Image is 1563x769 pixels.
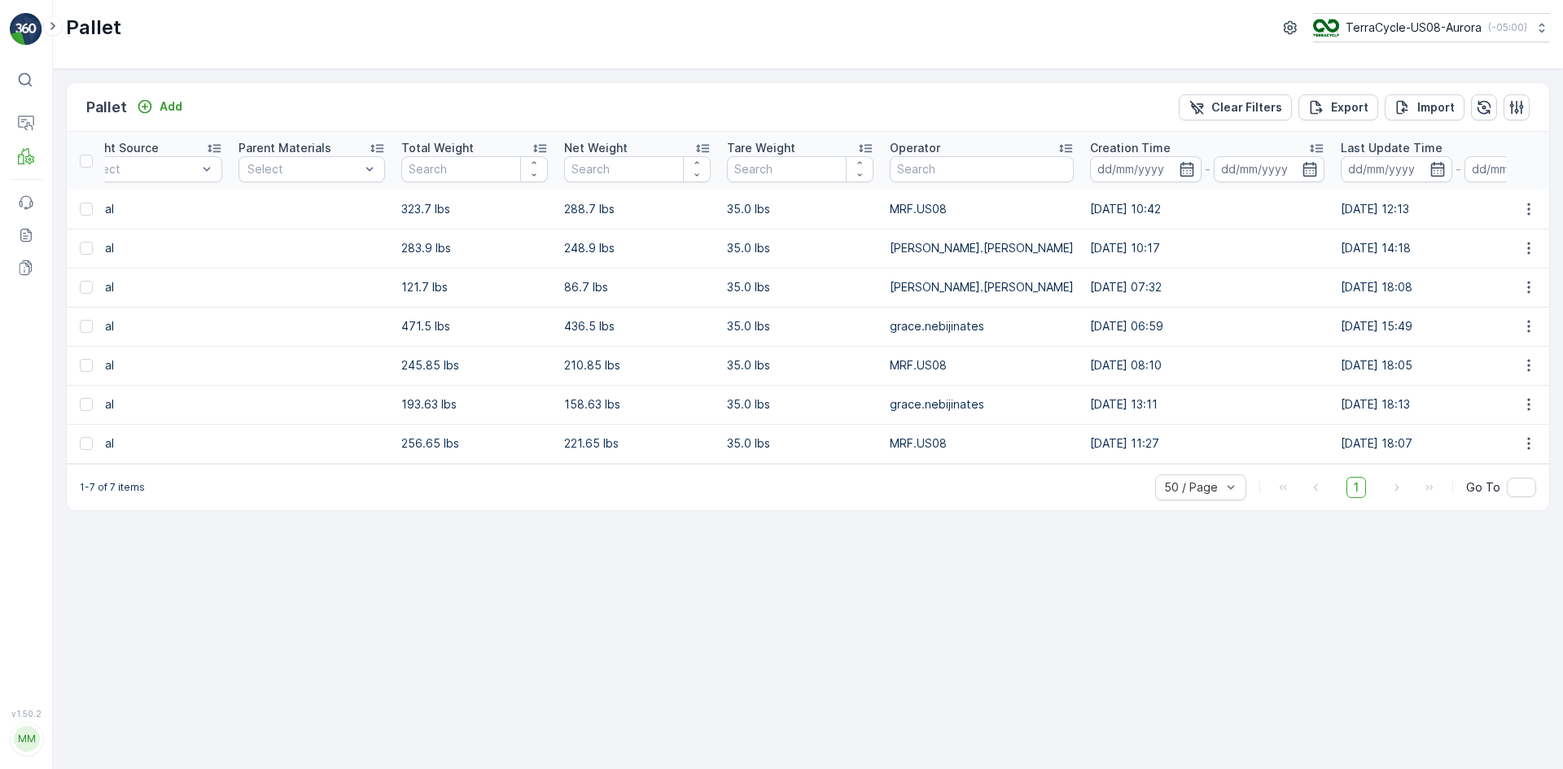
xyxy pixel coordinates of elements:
div: Toggle Row Selected [80,203,93,216]
input: Search [727,156,873,182]
p: - [1205,159,1211,179]
p: Parent Materials [239,140,331,156]
p: Add [160,98,182,115]
p: Clear Filters [1211,99,1282,116]
p: ( -05:00 ) [1488,21,1527,34]
td: [DATE] 10:42 [1082,190,1333,229]
p: 248.9 lbs [564,240,711,256]
p: 193.63 lbs [401,396,548,413]
p: 210.85 lbs [564,357,711,374]
p: 35.0 lbs [727,201,873,217]
td: [DATE] 08:10 [1082,346,1333,385]
p: Select [85,161,197,177]
span: v 1.50.2 [10,709,42,719]
p: Manual [76,357,222,374]
p: - [1456,159,1461,179]
p: Export [1331,99,1368,116]
p: Select [247,161,360,177]
p: MRF.US08 [890,435,1074,452]
p: MRF.US08 [890,357,1074,374]
p: 221.65 lbs [564,435,711,452]
div: Toggle Row Selected [80,242,93,255]
td: [DATE] 06:59 [1082,307,1333,346]
p: Last Update Time [1341,140,1443,156]
p: grace.nebijinates [890,396,1074,413]
span: 1 [1346,477,1366,498]
td: [DATE] 11:27 [1082,424,1333,463]
button: MM [10,722,42,756]
p: 158.63 lbs [564,396,711,413]
p: 35.0 lbs [727,357,873,374]
p: MRF.US08 [890,201,1074,217]
input: dd/mm/yyyy [1341,156,1452,182]
td: [DATE] 10:17 [1082,229,1333,268]
input: Search [401,156,548,182]
p: Creation Time [1090,140,1171,156]
input: dd/mm/yyyy [1214,156,1325,182]
div: Toggle Row Selected [80,359,93,372]
div: Toggle Row Selected [80,320,93,333]
p: Tare Weight [727,140,795,156]
p: Manual [76,240,222,256]
p: 256.65 lbs [401,435,548,452]
p: 35.0 lbs [727,435,873,452]
p: Total Weight [401,140,474,156]
p: Manual [76,201,222,217]
p: 471.5 lbs [401,318,548,334]
span: Go To [1466,479,1500,496]
div: MM [14,726,40,752]
p: Manual [76,435,222,452]
p: 245.85 lbs [401,357,548,374]
div: Toggle Row Selected [80,437,93,450]
p: [PERSON_NAME].[PERSON_NAME] [890,279,1074,295]
button: Clear Filters [1179,94,1292,120]
p: 121.7 lbs [401,279,548,295]
p: 283.9 lbs [401,240,548,256]
input: dd/mm/yyyy [1090,156,1202,182]
p: Manual [76,279,222,295]
p: 35.0 lbs [727,279,873,295]
p: Import [1417,99,1455,116]
div: Toggle Row Selected [80,398,93,411]
div: Toggle Row Selected [80,281,93,294]
p: TerraCycle-US08-Aurora [1346,20,1482,36]
p: Net Weight [564,140,628,156]
button: TerraCycle-US08-Aurora(-05:00) [1313,13,1550,42]
p: Manual [76,318,222,334]
button: Import [1385,94,1464,120]
p: [PERSON_NAME].[PERSON_NAME] [890,240,1074,256]
td: [DATE] 13:11 [1082,385,1333,424]
p: 35.0 lbs [727,318,873,334]
td: [DATE] 07:32 [1082,268,1333,307]
input: Search [564,156,711,182]
input: Search [890,156,1074,182]
p: 35.0 lbs [727,396,873,413]
button: Add [130,97,189,116]
p: Operator [890,140,940,156]
p: 288.7 lbs [564,201,711,217]
p: Pallet [86,96,127,119]
p: 1-7 of 7 items [80,481,145,494]
img: image_ci7OI47.png [1313,19,1339,37]
p: grace.nebijinates [890,318,1074,334]
p: 35.0 lbs [727,240,873,256]
p: Pallet [66,15,121,41]
img: logo [10,13,42,46]
p: 436.5 lbs [564,318,711,334]
button: Export [1298,94,1378,120]
p: 323.7 lbs [401,201,548,217]
p: 86.7 lbs [564,279,711,295]
p: Weight Source [76,140,159,156]
p: Manual [76,396,222,413]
